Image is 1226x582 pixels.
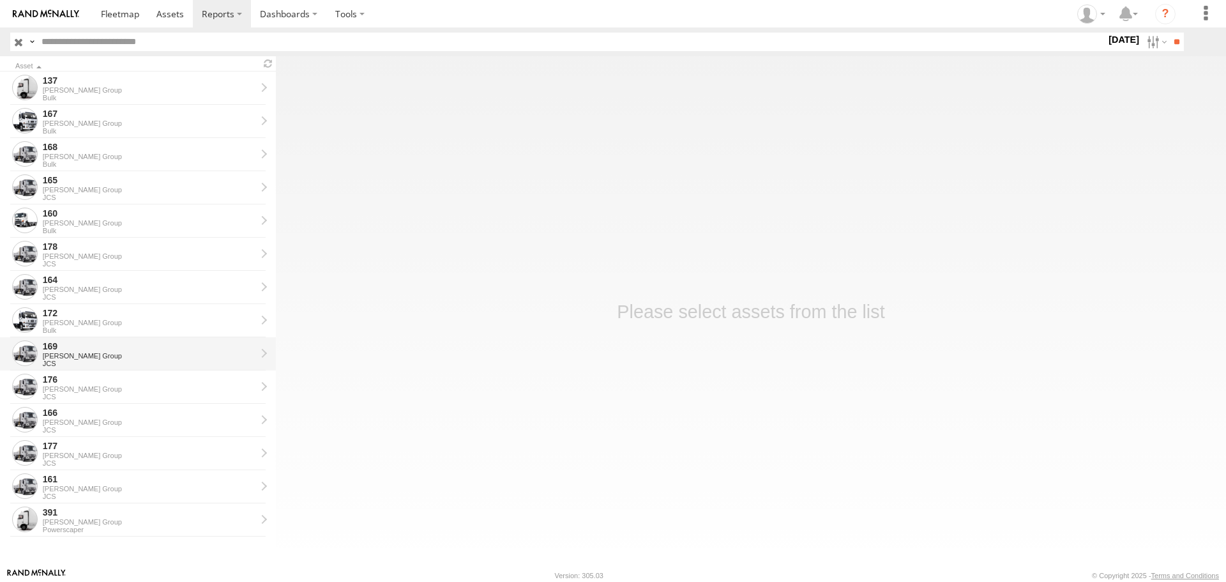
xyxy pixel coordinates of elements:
div: JCS [43,493,256,500]
img: rand-logo.svg [13,10,79,19]
div: JCS [43,459,256,467]
div: © Copyright 2025 - [1092,572,1219,579]
div: [PERSON_NAME] Group [43,119,256,127]
label: Search Filter Options [1142,33,1169,51]
div: [PERSON_NAME] Group [43,385,256,393]
div: [PERSON_NAME] Group [43,286,256,293]
div: [PERSON_NAME] Group [43,252,256,260]
div: [PERSON_NAME] Group [43,352,256,360]
div: Click to Sort [15,63,255,70]
div: JCS [43,194,256,201]
div: 166 - View Asset History [43,407,256,418]
div: Bulk [43,94,256,102]
span: Refresh [261,57,276,70]
div: [PERSON_NAME] Group [43,86,256,94]
div: JCS [43,426,256,434]
div: [PERSON_NAME] Group [43,518,256,526]
div: [PERSON_NAME] Group [43,153,256,160]
div: 391 - View Asset History [43,507,256,518]
a: Visit our Website [7,569,66,582]
div: 165 - View Asset History [43,174,256,186]
div: [PERSON_NAME] Group [43,319,256,326]
div: 169 - View Asset History [43,341,256,352]
div: [PERSON_NAME] Group [43,485,256,493]
div: JCS [43,293,256,301]
div: 172 - View Asset History [43,307,256,319]
label: Search Query [27,33,37,51]
div: 168 - View Asset History [43,141,256,153]
div: Bulk [43,326,256,334]
div: 177 - View Asset History [43,440,256,452]
div: Powerscaper [43,526,256,533]
div: 161 - View Asset History [43,473,256,485]
a: Terms and Conditions [1151,572,1219,579]
div: [PERSON_NAME] Group [43,219,256,227]
div: 160 - View Asset History [43,208,256,219]
div: 137 - View Asset History [43,75,256,86]
div: JCS [43,360,256,367]
div: JCS [43,393,256,401]
div: Bulk [43,127,256,135]
div: [PERSON_NAME] Group [43,186,256,194]
div: [PERSON_NAME] Group [43,452,256,459]
div: [PERSON_NAME] Group [43,418,256,426]
div: 176 - View Asset History [43,374,256,385]
div: 178 - View Asset History [43,241,256,252]
i: ? [1155,4,1176,24]
div: Bulk [43,160,256,168]
div: Version: 305.03 [555,572,603,579]
div: 167 - View Asset History [43,108,256,119]
div: Amin Vahidinezhad [1073,4,1110,24]
div: 164 - View Asset History [43,274,256,286]
div: Bulk [43,227,256,234]
div: JCS [43,260,256,268]
label: [DATE] [1106,33,1142,47]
